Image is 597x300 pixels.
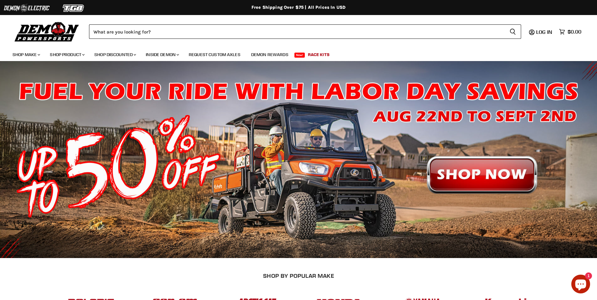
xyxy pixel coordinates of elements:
[505,24,521,39] button: Search
[556,27,584,36] a: $0.00
[8,46,580,61] ul: Main menu
[569,275,592,295] inbox-online-store-chat: Shopify online store chat
[184,48,245,61] a: Request Custom Axles
[89,24,505,39] input: Search
[303,48,334,61] a: Race Kits
[246,48,293,61] a: Demon Rewards
[536,29,552,35] span: Log in
[568,29,581,35] span: $0.00
[13,20,81,43] img: Demon Powersports
[48,5,549,10] div: Free Shipping Over $75 | All Prices In USD
[55,272,542,279] h2: SHOP BY POPULAR MAKE
[3,2,50,14] img: Demon Electric Logo 2
[294,53,305,58] span: New!
[90,48,140,61] a: Shop Discounted
[8,48,44,61] a: Shop Make
[45,48,88,61] a: Shop Product
[141,48,183,61] a: Inside Demon
[50,2,97,14] img: TGB Logo 2
[89,24,521,39] form: Product
[533,29,556,35] a: Log in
